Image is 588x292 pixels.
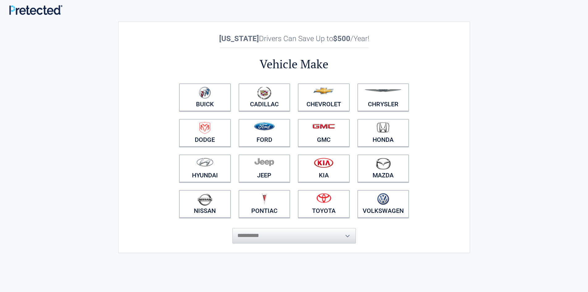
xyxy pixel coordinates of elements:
a: Chevrolet [298,83,350,111]
a: Chrysler [357,83,409,111]
a: Buick [179,83,231,111]
img: chrysler [364,89,402,92]
img: cadillac [257,87,271,99]
img: toyota [316,193,331,203]
a: Toyota [298,190,350,218]
a: Pontiac [239,190,290,218]
img: chevrolet [313,87,334,94]
a: Nissan [179,190,231,218]
a: Honda [357,119,409,147]
img: mazda [375,158,391,170]
img: jeep [254,158,274,166]
img: Main Logo [9,5,62,15]
a: Mazda [357,154,409,182]
a: Jeep [239,154,290,182]
img: dodge [199,122,210,134]
b: [US_STATE] [219,34,259,43]
a: Cadillac [239,83,290,111]
img: nissan [198,193,212,206]
h2: Drivers Can Save Up to /Year [175,34,413,43]
img: honda [377,122,390,133]
img: ford [254,122,275,130]
a: Kia [298,154,350,182]
img: buick [199,87,211,99]
b: $500 [333,34,350,43]
h2: Vehicle Make [175,56,413,72]
a: Volkswagen [357,190,409,218]
a: Hyundai [179,154,231,182]
a: GMC [298,119,350,147]
img: pontiac [261,193,267,205]
a: Dodge [179,119,231,147]
img: hyundai [196,158,214,167]
img: volkswagen [377,193,389,205]
img: kia [314,158,333,168]
a: Ford [239,119,290,147]
img: gmc [312,124,335,129]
